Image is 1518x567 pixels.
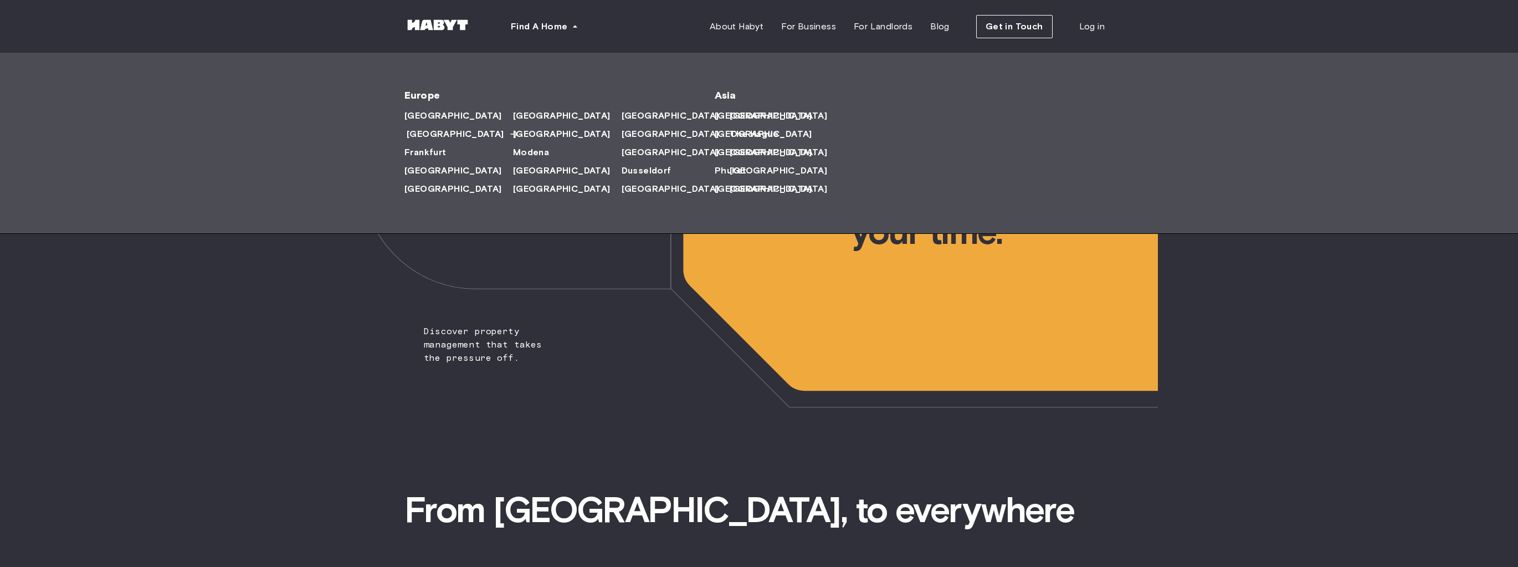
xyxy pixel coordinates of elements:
[513,109,622,122] a: [GEOGRAPHIC_DATA]
[921,16,958,38] a: Blog
[622,146,719,159] span: [GEOGRAPHIC_DATA]
[404,146,458,159] a: Frankfurt
[781,20,836,33] span: For Business
[513,146,560,159] a: Modena
[502,16,587,38] button: Find A Home
[511,20,567,33] span: Find A Home
[715,146,812,159] span: [GEOGRAPHIC_DATA]
[404,182,502,196] span: [GEOGRAPHIC_DATA]
[715,182,812,196] span: [GEOGRAPHIC_DATA]
[513,146,549,159] span: Modena
[622,164,671,177] span: Dusseldorf
[854,20,912,33] span: For Landlords
[513,109,611,122] span: [GEOGRAPHIC_DATA]
[1070,16,1114,38] a: Log in
[404,19,471,30] img: Habyt
[730,164,827,177] span: [GEOGRAPHIC_DATA]
[730,109,838,122] a: [GEOGRAPHIC_DATA]
[622,109,730,122] a: [GEOGRAPHIC_DATA]
[730,182,838,196] a: [GEOGRAPHIC_DATA]
[513,182,611,196] span: [GEOGRAPHIC_DATA]
[976,15,1053,38] button: Get in Touch
[622,146,730,159] a: [GEOGRAPHIC_DATA]
[715,164,746,177] span: Phuket
[513,182,622,196] a: [GEOGRAPHIC_DATA]
[404,164,502,177] span: [GEOGRAPHIC_DATA]
[845,16,921,38] a: For Landlords
[404,146,447,159] span: Frankfurt
[715,182,823,196] a: [GEOGRAPHIC_DATA]
[513,164,622,177] a: [GEOGRAPHIC_DATA]
[710,20,763,33] span: About Habyt
[513,127,611,141] span: [GEOGRAPHIC_DATA]
[1079,20,1105,33] span: Log in
[701,16,772,38] a: About Habyt
[407,127,515,141] a: [GEOGRAPHIC_DATA]
[715,109,823,122] a: [GEOGRAPHIC_DATA]
[715,127,812,141] span: [GEOGRAPHIC_DATA]
[715,89,803,102] span: Asia
[622,182,719,196] span: [GEOGRAPHIC_DATA]
[513,127,622,141] a: [GEOGRAPHIC_DATA]
[404,89,679,102] span: Europe
[715,109,812,122] span: [GEOGRAPHIC_DATA]
[930,20,950,33] span: Blog
[404,164,513,177] a: [GEOGRAPHIC_DATA]
[404,488,1114,532] span: From [GEOGRAPHIC_DATA], to everywhere
[404,182,513,196] a: [GEOGRAPHIC_DATA]
[513,164,611,177] span: [GEOGRAPHIC_DATA]
[622,164,683,177] a: Dusseldorf
[622,109,719,122] span: [GEOGRAPHIC_DATA]
[772,16,845,38] a: For Business
[407,127,504,141] span: [GEOGRAPHIC_DATA]
[622,127,719,141] span: [GEOGRAPHIC_DATA]
[730,146,838,159] a: [GEOGRAPHIC_DATA]
[715,127,823,141] a: [GEOGRAPHIC_DATA]
[715,146,823,159] a: [GEOGRAPHIC_DATA]
[404,109,502,122] span: [GEOGRAPHIC_DATA]
[622,182,730,196] a: [GEOGRAPHIC_DATA]
[986,20,1043,33] span: Get in Touch
[404,109,513,122] a: [GEOGRAPHIC_DATA]
[730,164,838,177] a: [GEOGRAPHIC_DATA]
[715,164,757,177] a: Phuket
[622,127,730,141] a: [GEOGRAPHIC_DATA]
